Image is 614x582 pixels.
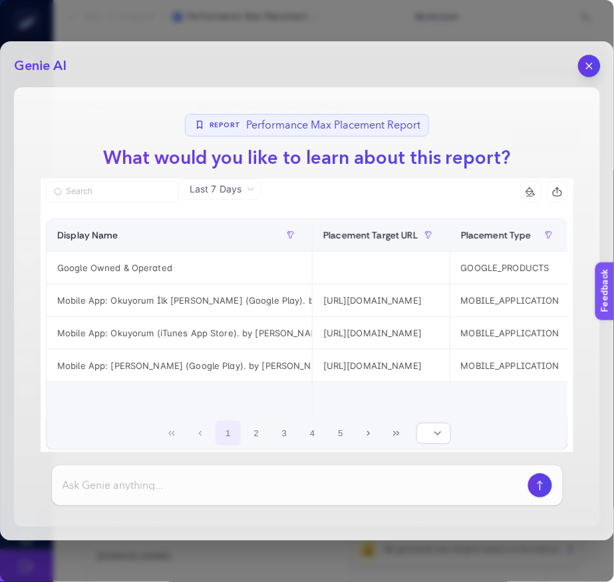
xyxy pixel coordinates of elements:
div: Mobile App: Okuyorum İlk [PERSON_NAME] (Google Play). by [PERSON_NAME] [47,284,312,316]
span: Placement Target URL [323,230,418,240]
div: [URL][DOMAIN_NAME] [313,284,450,316]
h2: Genie AI [14,57,67,75]
span: Display Name [57,230,118,240]
button: 5 [328,421,353,446]
div: Mobile App: [PERSON_NAME] (Google Play). by [PERSON_NAME] [47,350,312,382]
button: 1 [216,421,241,446]
button: 2 [243,421,269,446]
div: Google Owned & Operated [47,252,312,284]
input: Search [66,186,171,196]
div: MOBILE_APPLICATION [450,350,570,382]
span: Performance Max Placement Report [246,117,420,133]
div: [URL][DOMAIN_NAME] [313,350,450,382]
span: Last 7 Days [190,182,241,196]
div: MOBILE_APPLICATION [450,284,570,316]
input: Ask Genie anything... [63,477,523,493]
h1: What would you like to learn about this report? [92,145,522,172]
button: 3 [272,421,297,446]
div: Last 7 Days [41,200,573,474]
div: [URL][DOMAIN_NAME] [313,317,450,349]
button: 4 [300,421,325,446]
div: GOOGLE_PRODUCTS [450,252,570,284]
button: Next Page [356,421,381,446]
span: Placement Type [461,230,532,240]
span: Report [210,121,241,131]
div: MOBILE_APPLICATION [450,317,570,349]
div: Mobile App: Okuyorum (iTunes App Store). by [PERSON_NAME] [47,317,312,349]
span: Feedback [8,4,51,15]
button: Last Page [384,421,410,446]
